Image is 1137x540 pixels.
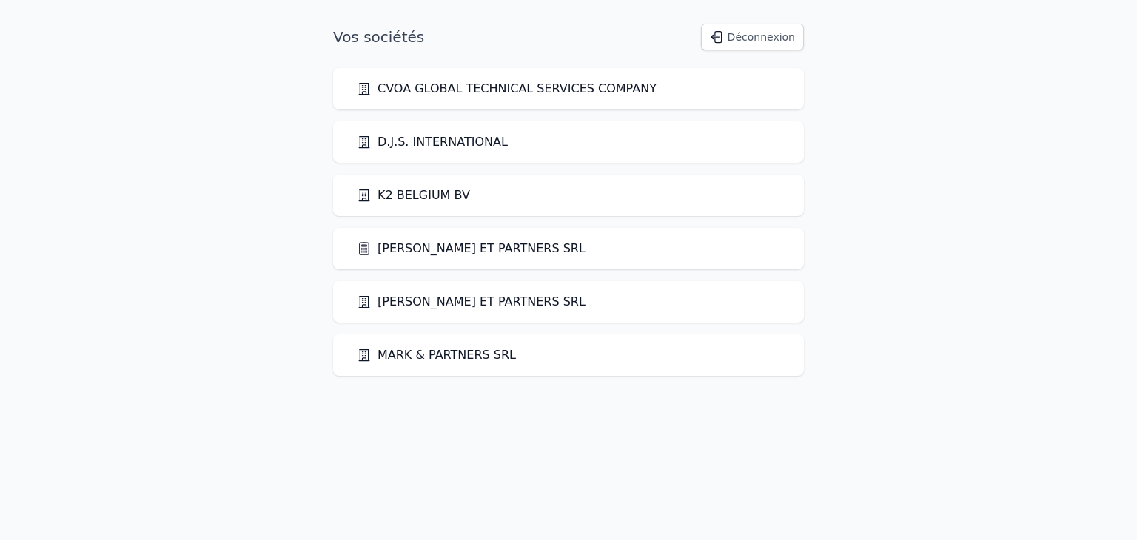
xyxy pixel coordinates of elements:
a: K2 BELGIUM BV [357,186,470,204]
a: MARK & PARTNERS SRL [357,346,516,364]
a: CVOA GLOBAL TECHNICAL SERVICES COMPANY [357,80,657,98]
a: [PERSON_NAME] ET PARTNERS SRL [357,293,586,311]
button: Déconnexion [701,24,804,50]
h1: Vos sociétés [333,27,424,47]
a: D.J.S. INTERNATIONAL [357,133,508,151]
a: [PERSON_NAME] ET PARTNERS SRL [357,240,586,257]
